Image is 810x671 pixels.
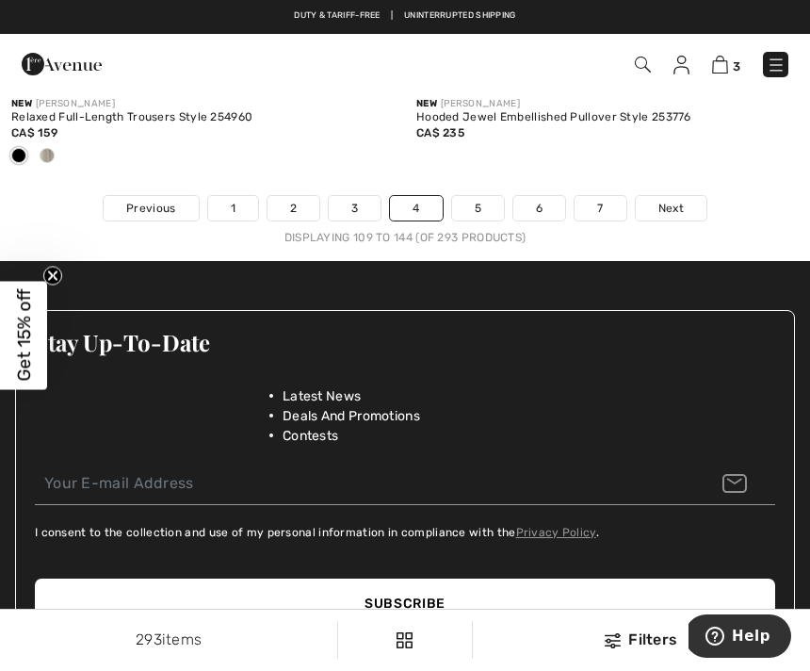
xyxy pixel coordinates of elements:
span: CA$ 235 [416,126,464,139]
div: Hooded Jewel Embellished Pullover Style 253776 [416,111,799,124]
a: 2 [267,196,319,221]
img: Filters [397,632,413,648]
a: Next [636,196,706,221]
div: [PERSON_NAME] [416,97,799,111]
a: 4 [390,196,442,221]
a: 7 [575,196,625,221]
button: Subscribe [35,579,775,629]
a: Privacy Policy [516,526,596,539]
img: Search [635,57,651,73]
h3: Stay Up-To-Date [35,330,775,354]
span: 3 [733,59,740,74]
div: Filters [484,629,799,651]
a: 3 [329,196,381,221]
a: 1 [208,196,258,221]
div: [PERSON_NAME] [11,97,394,111]
a: 5 [452,196,504,221]
img: Filters [605,633,621,648]
span: Next [658,200,684,217]
a: 1ère Avenue [22,54,102,72]
span: Latest News [283,386,361,406]
div: Birch [33,141,61,172]
div: Relaxed Full-Length Trousers Style 254960 [11,111,394,124]
a: 3 [712,53,740,75]
a: 6 [513,196,565,221]
img: Shopping Bag [712,56,728,74]
img: 1ère Avenue [22,45,102,83]
span: Deals And Promotions [283,406,420,426]
span: Previous [126,200,175,217]
button: Close teaser [43,267,62,286]
input: Your E-mail Address [35,463,775,505]
span: 293 [136,630,162,648]
span: Get 15% off [13,289,35,382]
img: Menu [767,56,786,74]
img: My Info [673,56,689,74]
div: Black [5,141,33,172]
iframe: Opens a widget where you can find more information [688,614,791,662]
span: CA$ 159 [11,126,57,139]
span: New [11,98,32,109]
label: I consent to the collection and use of my personal information in compliance with the . [35,524,599,541]
span: Contests [283,426,338,446]
span: New [416,98,437,109]
a: Previous [104,196,198,221]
